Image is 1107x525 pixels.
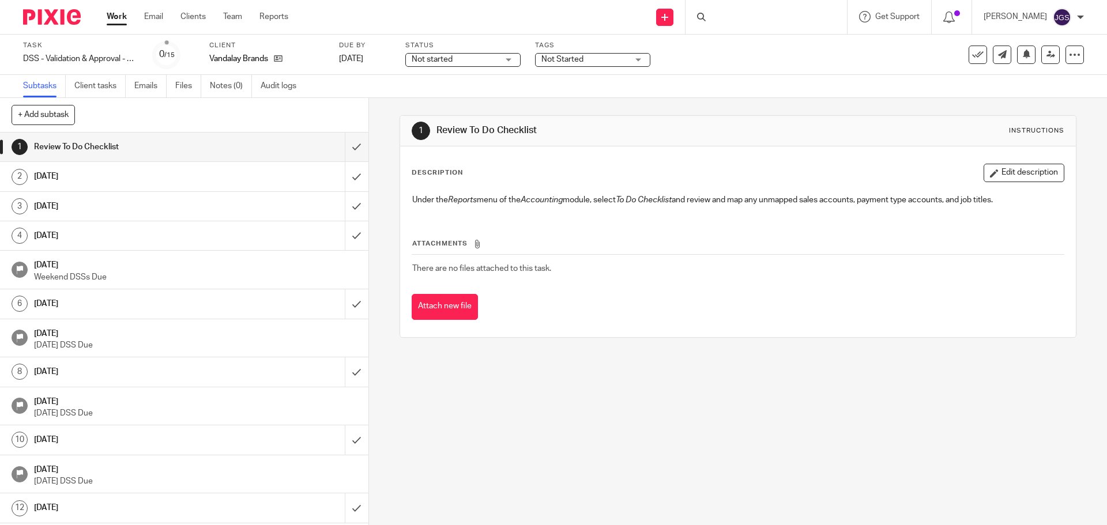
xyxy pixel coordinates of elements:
em: Accounting [521,196,563,204]
a: Notes (0) [210,75,252,97]
div: 1 [412,122,430,140]
h1: [DATE] [34,499,234,516]
button: + Add subtask [12,105,75,124]
h1: [DATE] [34,227,234,244]
div: DSS - Validation & Approval - week 33 [23,53,138,65]
span: Get Support [875,13,920,21]
p: [PERSON_NAME] [984,11,1047,22]
button: Edit description [984,164,1064,182]
div: DSS - Validation &amp; Approval - week 33 [23,53,138,65]
p: Under the menu of the module, select and review and map any unmapped sales accounts, payment type... [412,194,1063,206]
h1: [DATE] [34,393,357,407]
div: 3 [12,198,28,214]
h1: [DATE] [34,325,357,339]
p: [DATE] DSS Due [34,339,357,351]
div: 2 [12,169,28,185]
label: Due by [339,41,391,50]
span: Attachments [412,240,468,247]
span: [DATE] [339,55,363,63]
a: Emails [134,75,167,97]
h1: [DATE] [34,168,234,185]
small: /15 [164,52,175,58]
a: Email [144,11,163,22]
h1: [DATE] [34,256,357,271]
a: Audit logs [261,75,305,97]
p: Description [412,168,463,177]
button: Attach new file [412,294,478,320]
a: Clients [180,11,206,22]
h1: Review To Do Checklist [436,124,763,137]
h1: [DATE] [34,431,234,448]
em: Reports [448,196,477,204]
span: Not Started [541,55,583,63]
h1: Review To Do Checklist [34,138,234,156]
label: Tags [535,41,650,50]
a: Files [175,75,201,97]
label: Client [209,41,325,50]
img: Pixie [23,9,81,25]
p: [DATE] DSS Due [34,407,357,419]
p: Weekend DSSs Due [34,271,357,283]
p: Vandalay Brands [209,53,268,65]
a: Team [223,11,242,22]
div: 0 [159,48,175,61]
h1: [DATE] [34,198,234,215]
a: Reports [259,11,288,22]
img: svg%3E [1053,8,1071,27]
div: 1 [12,139,28,155]
h1: [DATE] [34,295,234,312]
div: 6 [12,296,28,312]
a: Client tasks [74,75,126,97]
div: Instructions [1009,126,1064,135]
a: Work [107,11,127,22]
span: There are no files attached to this task. [412,265,551,273]
div: 10 [12,432,28,448]
h1: [DATE] [34,461,357,475]
span: Not started [412,55,453,63]
label: Task [23,41,138,50]
p: [DATE] DSS Due [34,475,357,487]
div: 12 [12,500,28,516]
label: Status [405,41,521,50]
em: To Do Checklist [616,196,672,204]
a: Subtasks [23,75,66,97]
div: 4 [12,228,28,244]
div: 8 [12,364,28,380]
h1: [DATE] [34,363,234,380]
